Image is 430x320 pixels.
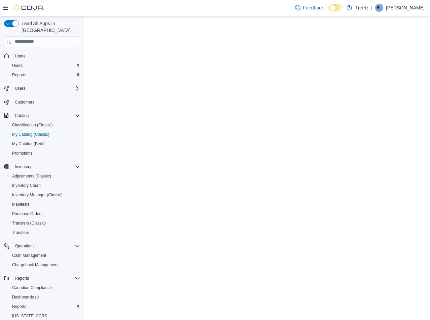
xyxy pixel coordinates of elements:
[12,52,28,60] a: Home
[7,120,83,130] button: Classification (Classic)
[9,219,80,227] span: Transfers (Classic)
[9,284,80,292] span: Canadian Compliance
[9,172,54,180] a: Adjustments (Classic)
[7,302,83,311] button: Reports
[1,97,83,107] button: Customers
[7,228,83,237] button: Transfers
[12,151,33,156] span: Promotions
[9,130,52,138] a: My Catalog (Classic)
[12,183,41,188] span: Inventory Count
[329,4,343,11] input: Dark Mode
[15,53,26,59] span: Home
[15,99,34,105] span: Customers
[9,182,80,190] span: Inventory Count
[12,163,80,171] span: Inventory
[9,200,80,208] span: Manifests
[1,274,83,283] button: Reports
[12,132,49,137] span: My Catalog (Classic)
[7,200,83,209] button: Manifests
[9,140,47,148] a: My Catalog (Beta)
[7,283,83,292] button: Canadian Compliance
[15,86,25,91] span: Users
[9,312,50,320] a: [US_STATE] CCRS
[377,4,382,12] span: BL
[1,111,83,120] button: Catalog
[9,62,25,70] a: Users
[375,4,383,12] div: Brandon Lee
[7,171,83,181] button: Adjustments (Classic)
[9,140,80,148] span: My Catalog (Beta)
[9,191,65,199] a: Inventory Manager (Classic)
[15,113,29,118] span: Catalog
[355,4,368,12] p: Treetz
[12,52,80,60] span: Home
[9,210,80,218] span: Purchase Orders
[9,172,80,180] span: Adjustments (Classic)
[12,112,31,120] button: Catalog
[9,303,29,311] a: Reports
[12,262,59,268] span: Chargeback Management
[9,71,80,79] span: Reports
[9,210,45,218] a: Purchase Orders
[9,62,80,70] span: Users
[12,211,43,216] span: Purchase Orders
[12,230,29,235] span: Transfers
[12,112,80,120] span: Catalog
[9,121,56,129] a: Classification (Classic)
[9,149,80,157] span: Promotions
[12,84,80,92] span: Users
[12,285,52,290] span: Canadian Compliance
[12,221,46,226] span: Transfers (Classic)
[9,312,80,320] span: Washington CCRS
[9,303,80,311] span: Reports
[7,190,83,200] button: Inventory Manager (Classic)
[12,98,80,106] span: Customers
[12,72,26,78] span: Reports
[9,229,80,237] span: Transfers
[371,4,372,12] p: |
[1,241,83,251] button: Operations
[7,61,83,70] button: Users
[12,63,23,68] span: Users
[9,293,42,301] a: Dashboards
[12,253,46,258] span: Cash Management
[12,242,37,250] button: Operations
[9,229,32,237] a: Transfers
[7,139,83,149] button: My Catalog (Beta)
[12,122,53,128] span: Classification (Classic)
[9,293,80,301] span: Dashboards
[7,149,83,158] button: Promotions
[15,276,29,281] span: Reports
[12,173,51,179] span: Adjustments (Classic)
[386,4,425,12] p: [PERSON_NAME]
[7,260,83,270] button: Chargeback Management
[1,84,83,93] button: Users
[12,98,37,106] a: Customers
[12,84,28,92] button: Users
[9,251,49,259] a: Cash Management
[7,70,83,80] button: Reports
[1,51,83,61] button: Home
[303,4,324,11] span: Feedback
[19,20,80,34] span: Load All Apps in [GEOGRAPHIC_DATA]
[9,219,48,227] a: Transfers (Classic)
[12,294,39,300] span: Dashboards
[12,242,80,250] span: Operations
[7,218,83,228] button: Transfers (Classic)
[7,292,83,302] a: Dashboards
[9,149,35,157] a: Promotions
[9,200,32,208] a: Manifests
[9,284,55,292] a: Canadian Compliance
[12,274,80,282] span: Reports
[9,261,80,269] span: Chargeback Management
[7,130,83,139] button: My Catalog (Classic)
[9,130,80,138] span: My Catalog (Classic)
[9,191,80,199] span: Inventory Manager (Classic)
[9,251,80,259] span: Cash Management
[292,1,326,14] a: Feedback
[1,162,83,171] button: Inventory
[7,209,83,218] button: Purchase Orders
[12,163,34,171] button: Inventory
[12,304,26,309] span: Reports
